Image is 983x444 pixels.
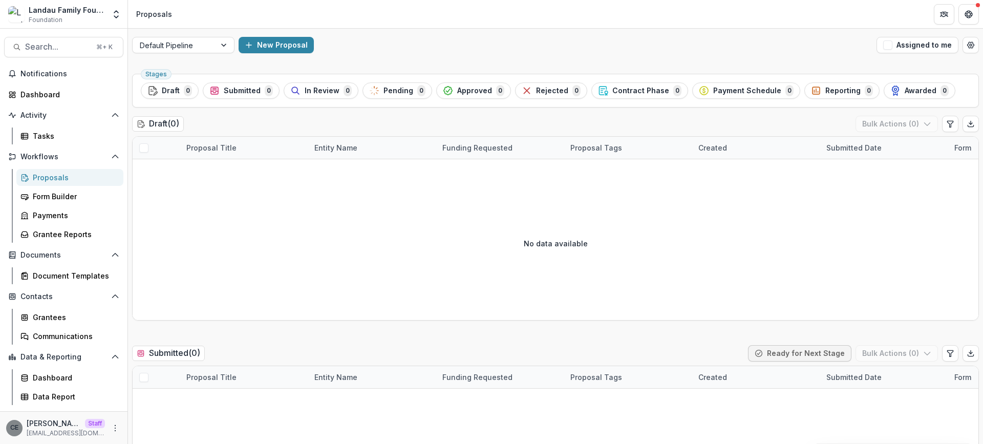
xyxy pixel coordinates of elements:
[692,82,800,99] button: Payment Schedule0
[132,116,184,131] h2: Draft ( 0 )
[20,153,107,161] span: Workflows
[942,345,958,362] button: Edit table settings
[308,366,436,388] div: Entity Name
[877,37,958,53] button: Assigned to me
[948,142,977,153] div: Form
[713,87,781,95] span: Payment Schedule
[804,82,880,99] button: Reporting0
[29,15,62,25] span: Foundation
[16,188,123,205] a: Form Builder
[4,247,123,263] button: Open Documents
[436,366,564,388] div: Funding Requested
[457,87,492,95] span: Approved
[27,418,81,429] p: [PERSON_NAME]
[136,9,172,19] div: Proposals
[564,137,692,159] div: Proposal Tags
[132,346,205,361] h2: Submitted ( 0 )
[16,169,123,186] a: Proposals
[27,429,105,438] p: [EMAIL_ADDRESS][DOMAIN_NAME]
[934,4,954,25] button: Partners
[239,37,314,53] button: New Proposal
[4,37,123,57] button: Search...
[20,353,107,362] span: Data & Reporting
[305,87,339,95] span: In Review
[820,137,948,159] div: Submitted Date
[180,142,243,153] div: Proposal Title
[825,87,861,95] span: Reporting
[33,229,115,240] div: Grantee Reports
[436,137,564,159] div: Funding Requested
[612,87,669,95] span: Contract Phase
[4,288,123,305] button: Open Contacts
[820,366,948,388] div: Submitted Date
[948,372,977,383] div: Form
[16,328,123,345] a: Communications
[785,85,794,96] span: 0
[16,267,123,284] a: Document Templates
[184,85,192,96] span: 0
[20,70,119,78] span: Notifications
[16,226,123,243] a: Grantee Reports
[436,142,519,153] div: Funding Requested
[958,4,979,25] button: Get Help
[515,82,587,99] button: Rejected0
[591,82,688,99] button: Contract Phase0
[564,366,692,388] div: Proposal Tags
[941,85,949,96] span: 0
[884,82,955,99] button: Awarded0
[33,172,115,183] div: Proposals
[224,87,261,95] span: Submitted
[692,137,820,159] div: Created
[16,388,123,405] a: Data Report
[4,149,123,165] button: Open Workflows
[16,309,123,326] a: Grantees
[203,82,280,99] button: Submitted0
[85,419,105,428] p: Staff
[673,85,681,96] span: 0
[308,372,364,383] div: Entity Name
[33,191,115,202] div: Form Builder
[180,137,308,159] div: Proposal Title
[524,238,588,249] p: No data available
[383,87,413,95] span: Pending
[692,142,733,153] div: Created
[284,82,358,99] button: In Review0
[536,87,568,95] span: Rejected
[865,85,873,96] span: 0
[4,107,123,123] button: Open Activity
[820,372,888,383] div: Submitted Date
[692,366,820,388] div: Created
[94,41,115,53] div: ⌘ + K
[942,116,958,132] button: Edit table settings
[8,6,25,23] img: Landau Family Foundation Workflow Sandbox
[436,82,511,99] button: Approved0
[145,71,167,78] span: Stages
[33,391,115,402] div: Data Report
[33,372,115,383] div: Dashboard
[564,142,628,153] div: Proposal Tags
[33,312,115,323] div: Grantees
[417,85,425,96] span: 0
[308,137,436,159] div: Entity Name
[496,85,504,96] span: 0
[33,131,115,141] div: Tasks
[20,292,107,301] span: Contacts
[572,85,581,96] span: 0
[436,372,519,383] div: Funding Requested
[29,5,105,15] div: Landau Family Foundation Workflow Sandbox
[33,331,115,342] div: Communications
[20,89,115,100] div: Dashboard
[4,86,123,103] a: Dashboard
[25,42,90,52] span: Search...
[132,7,176,22] nav: breadcrumb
